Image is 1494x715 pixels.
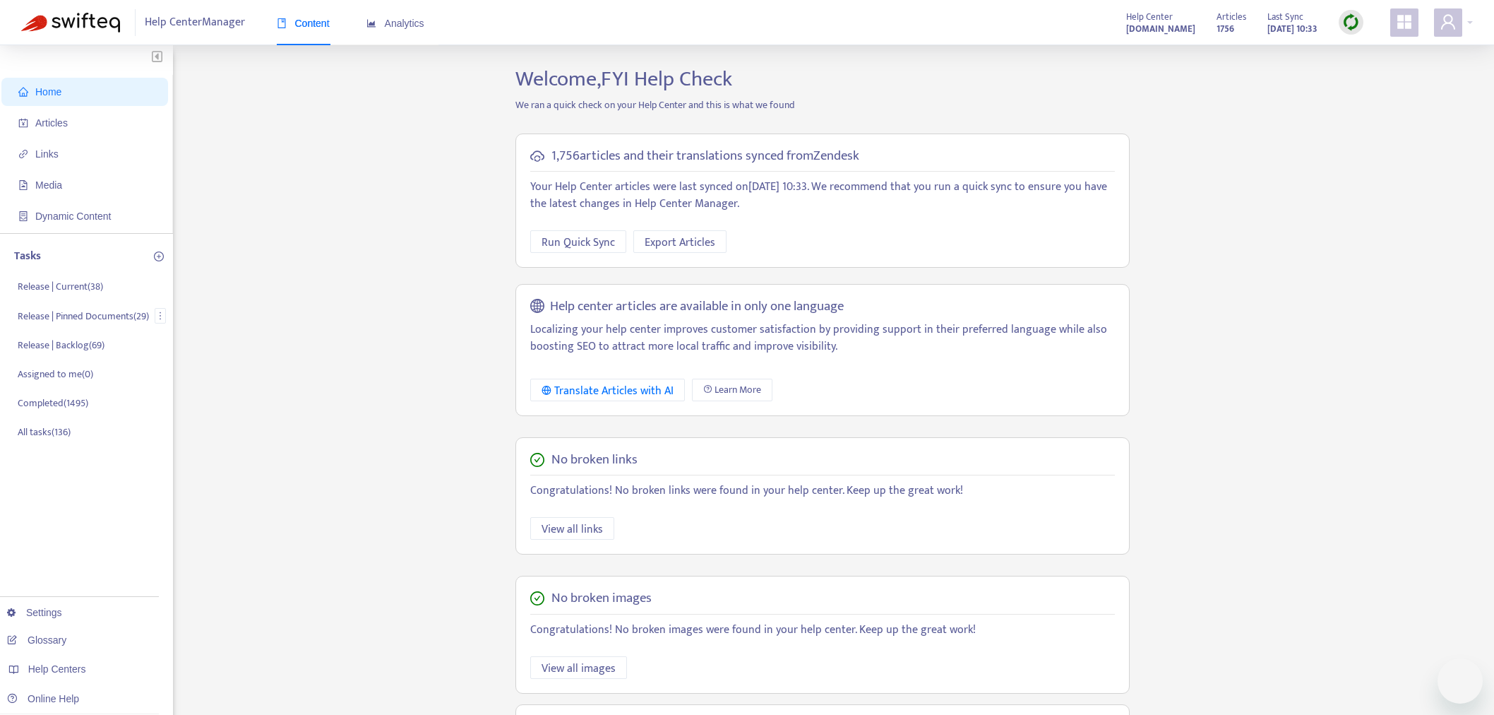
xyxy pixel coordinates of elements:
[18,367,93,382] p: Assigned to me ( 0 )
[1217,9,1246,25] span: Articles
[1267,9,1303,25] span: Last Sync
[18,309,149,324] p: Release | Pinned Documents ( 29 )
[7,634,66,646] a: Glossary
[530,299,544,315] span: global
[14,248,41,265] p: Tasks
[530,179,1115,213] p: Your Help Center articles were last synced on [DATE] 10:33 . We recommend that you run a quick sy...
[542,660,616,678] span: View all images
[1126,20,1195,37] a: [DOMAIN_NAME]
[542,382,674,400] div: Translate Articles with AI
[542,521,603,538] span: View all links
[277,18,287,28] span: book
[18,211,28,221] span: container
[18,396,88,410] p: Completed ( 1495 )
[550,299,844,315] h5: Help center articles are available in only one language
[366,18,424,29] span: Analytics
[530,379,685,401] button: Translate Articles with AI
[35,211,111,222] span: Dynamic Content
[505,97,1140,112] p: We ran a quick check on your Help Center and this is what we found
[1440,13,1457,30] span: user
[515,61,732,97] span: Welcome, FYI Help Check
[1267,21,1317,37] strong: [DATE] 10:33
[551,148,859,165] h5: 1,756 articles and their translations synced from Zendesk
[1126,9,1173,25] span: Help Center
[530,656,627,679] button: View all images
[21,13,120,32] img: Swifteq
[1438,658,1483,704] iframe: Button to launch messaging window
[7,693,79,704] a: Online Help
[155,311,165,321] span: more
[7,607,62,618] a: Settings
[530,149,544,163] span: cloud-sync
[1217,21,1234,37] strong: 1756
[28,663,86,675] span: Help Centers
[692,379,772,401] a: Learn More
[530,453,544,467] span: check-circle
[35,148,59,160] span: Links
[155,308,166,324] button: more
[1126,21,1195,37] strong: [DOMAIN_NAME]
[1396,13,1413,30] span: appstore
[530,517,614,540] button: View all links
[1342,13,1360,31] img: sync.dc5367851b00ba804db3.png
[18,149,28,159] span: link
[530,230,626,253] button: Run Quick Sync
[633,230,727,253] button: Export Articles
[277,18,330,29] span: Content
[18,338,104,353] p: Release | Backlog ( 69 )
[145,9,245,36] span: Help Center Manager
[551,591,652,607] h5: No broken images
[530,483,1115,500] p: Congratulations! No broken links were found in your help center. Keep up the great work!
[530,321,1115,355] p: Localizing your help center improves customer satisfaction by providing support in their preferre...
[715,382,761,398] span: Learn More
[35,117,68,129] span: Articles
[18,279,103,294] p: Release | Current ( 38 )
[154,252,164,261] span: plus-circle
[18,118,28,128] span: account-book
[18,87,28,97] span: home
[530,622,1115,639] p: Congratulations! No broken images were found in your help center. Keep up the great work!
[542,234,615,252] span: Run Quick Sync
[551,452,638,468] h5: No broken links
[18,425,71,439] p: All tasks ( 136 )
[35,179,62,191] span: Media
[530,591,544,605] span: check-circle
[645,234,715,252] span: Export Articles
[35,86,61,97] span: Home
[18,180,28,190] span: file-image
[366,18,376,28] span: area-chart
